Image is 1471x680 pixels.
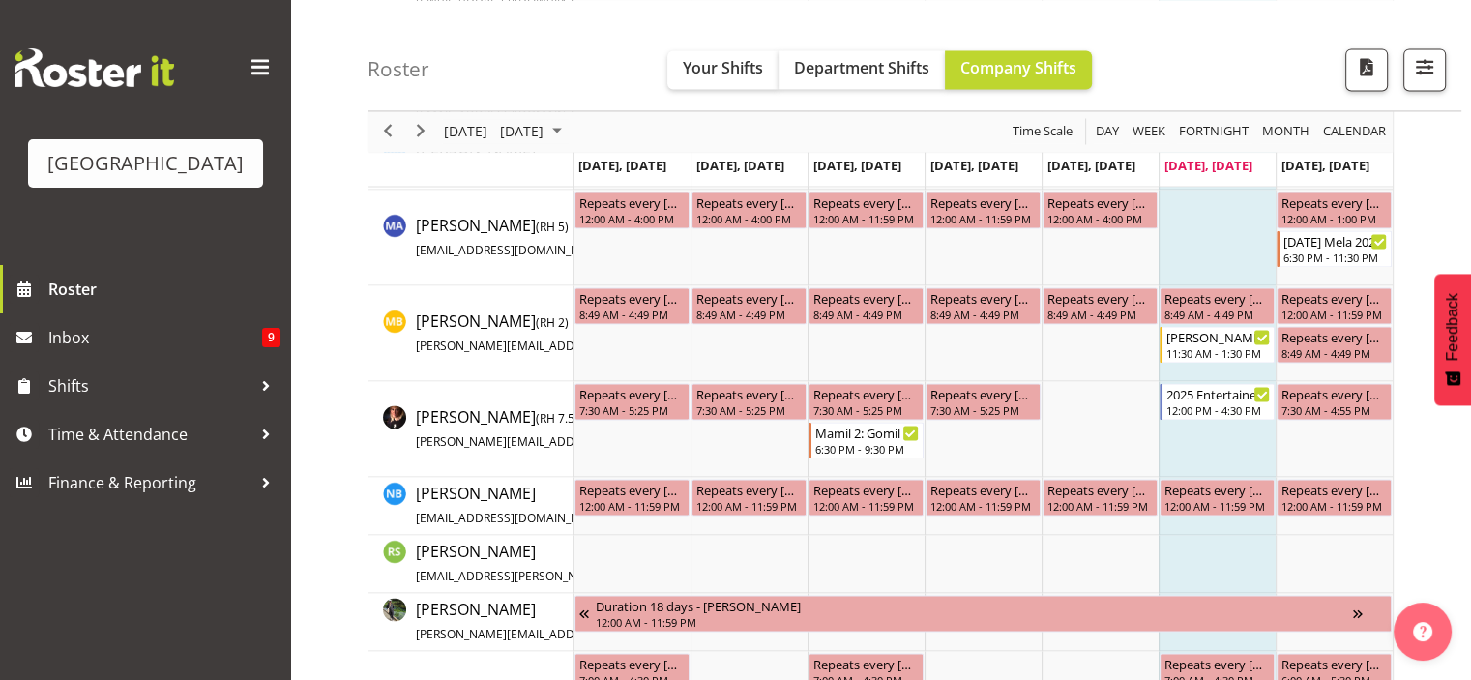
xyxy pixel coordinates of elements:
[1277,326,1392,363] div: Michelle Bradbury"s event - Repeats every monday, tuesday, wednesday, thursday, friday, saturday,...
[368,381,574,477] td: Michelle Englehardt resource
[1011,120,1074,144] span: Time Scale
[1164,480,1270,499] div: Repeats every [DATE], [DATE], [DATE], [DATE], [DATE], [DATE], [DATE] - [PERSON_NAME]
[1166,402,1270,418] div: 12:00 PM - 4:30 PM
[1043,479,1158,516] div: Nicoel Boschman"s event - Repeats every monday, tuesday, wednesday, thursday, friday, saturday, s...
[691,192,807,228] div: Max Allan"s event - Repeats every monday, tuesday, friday - Max Allan Begin From Tuesday, Septemb...
[1444,293,1461,361] span: Feedback
[437,111,574,152] div: Sep 29 - Oct 05, 2025
[48,420,251,449] span: Time & Attendance
[574,192,690,228] div: Max Allan"s event - Repeats every monday, tuesday, friday - Max Allan Begin From Monday, Septembe...
[691,479,807,516] div: Nicoel Boschman"s event - Repeats every monday, tuesday, wednesday, thursday, friday, saturday, s...
[416,433,790,450] span: [PERSON_NAME][EMAIL_ADDRESS][PERSON_NAME][DOMAIN_NAME]
[536,314,569,331] span: ( )
[368,477,574,535] td: Nicoel Boschman resource
[574,479,690,516] div: Nicoel Boschman"s event - Repeats every monday, tuesday, wednesday, thursday, friday, saturday, s...
[368,535,574,593] td: Reena Snook resource
[794,57,929,78] span: Department Shifts
[930,288,1036,308] div: Repeats every [DATE], [DATE], [DATE], [DATE], [DATE], [DATE], [DATE] - [PERSON_NAME]
[960,57,1076,78] span: Company Shifts
[536,410,578,427] span: ( )
[930,384,1036,403] div: Repeats every [DATE] - [PERSON_NAME]
[1043,192,1158,228] div: Max Allan"s event - Repeats every monday, tuesday, friday - Max Allan Begin From Friday, October ...
[1166,384,1270,403] div: 2025 Entertainer of the Year - MATINEE
[813,157,901,174] span: [DATE], [DATE]
[368,593,574,651] td: Renée Hewitt resource
[1281,157,1369,174] span: [DATE], [DATE]
[579,498,685,514] div: 12:00 AM - 11:59 PM
[1043,287,1158,324] div: Michelle Bradbury"s event - Repeats every monday, tuesday, wednesday, thursday, friday, saturday,...
[809,422,924,458] div: Michelle Englehardt"s event - Mamil 2: Gomil Begin From Wednesday, October 1, 2025 at 6:30:00 PM ...
[1259,120,1313,144] button: Timeline Month
[815,423,919,442] div: Mamil 2: Gomil
[926,383,1041,420] div: Michelle Englehardt"s event - Repeats every thursday - Michelle Englehardt Begin From Thursday, O...
[1160,383,1275,420] div: Michelle Englehardt"s event - 2025 Entertainer of the Year - MATINEE Begin From Saturday, October...
[809,287,924,324] div: Michelle Bradbury"s event - Repeats every monday, tuesday, wednesday, thursday, friday, saturday,...
[48,371,251,400] span: Shifts
[416,215,686,259] span: [PERSON_NAME]
[579,654,685,673] div: Repeats every [DATE] - [PERSON_NAME]
[416,510,608,526] span: [EMAIL_ADDRESS][DOMAIN_NAME]
[262,328,280,347] span: 9
[1164,498,1270,514] div: 12:00 AM - 11:59 PM
[1010,120,1076,144] button: Time Scale
[368,190,574,285] td: Max Allan resource
[579,211,685,226] div: 12:00 AM - 4:00 PM
[368,58,429,80] h4: Roster
[578,157,666,174] span: [DATE], [DATE]
[691,383,807,420] div: Michelle Englehardt"s event - Repeats every tuesday - Michelle Englehardt Begin From Tuesday, Sep...
[1164,654,1270,673] div: Repeats every [DATE], [DATE] - [PERSON_NAME]
[1320,120,1390,144] button: Month
[1281,498,1387,514] div: 12:00 AM - 11:59 PM
[1160,479,1275,516] div: Nicoel Boschman"s event - Repeats every monday, tuesday, wednesday, thursday, friday, saturday, s...
[1047,307,1153,322] div: 8:49 AM - 4:49 PM
[416,310,868,356] a: [PERSON_NAME](RH 2)[PERSON_NAME][EMAIL_ADDRESS][PERSON_NAME][DOMAIN_NAME]
[1047,211,1153,226] div: 12:00 AM - 4:00 PM
[416,406,874,451] span: [PERSON_NAME]
[813,307,919,322] div: 8:49 AM - 4:49 PM
[416,242,608,258] span: [EMAIL_ADDRESS][DOMAIN_NAME]
[1283,231,1387,251] div: [DATE] Mela 2025
[540,410,574,427] span: RH 7.5
[926,192,1041,228] div: Max Allan"s event - Repeats every wednesday, thursday - Max Allan Begin From Thursday, October 2,...
[930,192,1036,212] div: Repeats every [DATE], [DATE] - [PERSON_NAME]
[1281,480,1387,499] div: Repeats every [DATE], [DATE], [DATE], [DATE], [DATE], [DATE], [DATE] - [PERSON_NAME]
[683,57,763,78] span: Your Shifts
[813,384,919,403] div: Repeats every [DATE] - [PERSON_NAME]
[809,479,924,516] div: Nicoel Boschman"s event - Repeats every monday, tuesday, wednesday, thursday, friday, saturday, s...
[579,192,685,212] div: Repeats every [DATE], [DATE], [DATE] - [PERSON_NAME]
[809,192,924,228] div: Max Allan"s event - Repeats every wednesday, thursday - Max Allan Begin From Wednesday, October 1...
[1277,479,1392,516] div: Nicoel Boschman"s event - Repeats every monday, tuesday, wednesday, thursday, friday, saturday, s...
[1160,326,1275,363] div: Michelle Bradbury"s event - Michelle - 2025 Entertainer of the Year - Box Office - MATINEE Begin ...
[416,568,699,584] span: [EMAIL_ADDRESS][PERSON_NAME][DOMAIN_NAME]
[48,323,262,352] span: Inbox
[1176,120,1252,144] button: Fortnight
[368,285,574,381] td: Michelle Bradbury resource
[1281,384,1387,403] div: Repeats every [DATE] - [PERSON_NAME]
[696,480,802,499] div: Repeats every [DATE], [DATE], [DATE], [DATE], [DATE], [DATE], [DATE] - [PERSON_NAME]
[696,157,784,174] span: [DATE], [DATE]
[813,192,919,212] div: Repeats every [DATE], [DATE] - [PERSON_NAME]
[48,468,251,497] span: Finance & Reporting
[926,287,1041,324] div: Michelle Bradbury"s event - Repeats every monday, tuesday, wednesday, thursday, friday, saturday,...
[1166,345,1270,361] div: 11:30 AM - 1:30 PM
[416,338,790,354] span: [PERSON_NAME][EMAIL_ADDRESS][PERSON_NAME][DOMAIN_NAME]
[579,480,685,499] div: Repeats every [DATE], [DATE], [DATE], [DATE], [DATE], [DATE], [DATE] - [PERSON_NAME]
[404,111,437,152] div: next period
[1283,250,1387,265] div: 6:30 PM - 11:30 PM
[416,482,692,528] a: [PERSON_NAME][EMAIL_ADDRESS][DOMAIN_NAME]
[1130,120,1169,144] button: Timeline Week
[1434,274,1471,405] button: Feedback - Show survey
[1166,327,1270,346] div: [PERSON_NAME] - 2025 Entertainer of the Year - Box Office - MATINEE
[48,275,280,304] span: Roster
[1345,48,1388,91] button: Download a PDF of the roster according to the set date range.
[596,614,1353,630] div: 12:00 AM - 11:59 PM
[574,287,690,324] div: Michelle Bradbury"s event - Repeats every monday, tuesday, wednesday, thursday, friday, saturday,...
[930,157,1018,174] span: [DATE], [DATE]
[696,402,802,418] div: 7:30 AM - 5:25 PM
[15,48,174,87] img: Rosterit website logo
[416,214,686,260] a: [PERSON_NAME](RH 5)[EMAIL_ADDRESS][DOMAIN_NAME]
[416,540,777,586] a: [PERSON_NAME][EMAIL_ADDRESS][PERSON_NAME][DOMAIN_NAME]
[1413,622,1432,641] img: help-xxl-2.png
[540,219,565,235] span: RH 5
[1160,287,1275,324] div: Michelle Bradbury"s event - Repeats every monday, tuesday, wednesday, thursday, friday, saturday,...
